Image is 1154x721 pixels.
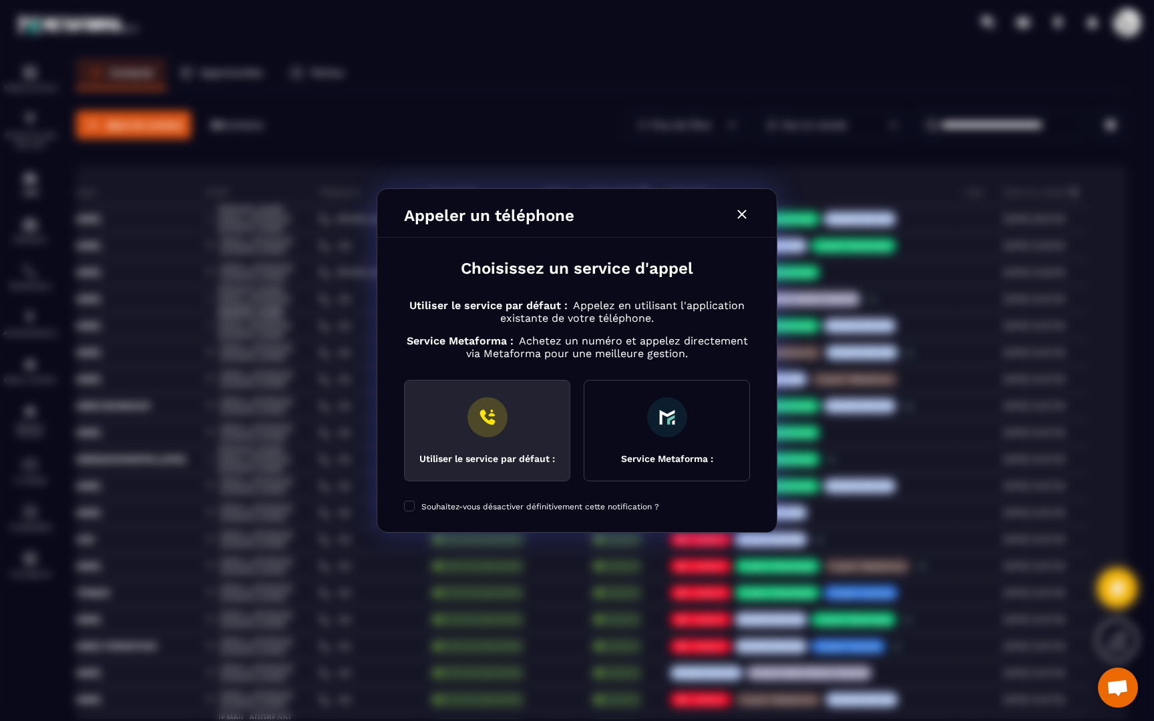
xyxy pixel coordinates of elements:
[407,334,514,347] span: Service Metaforma :
[409,299,568,312] span: Utiliser le service par défaut :
[621,453,713,464] div: Service Metaforma :
[466,334,748,360] span: Achetez un numéro et appelez directement via Metaforma pour une meilleure gestion.
[404,206,574,225] h4: Appeler un téléphone
[659,409,675,425] img: Metaforma icon
[419,453,555,464] div: Utiliser le service par défaut :
[467,397,508,437] img: Phone icon
[421,502,659,511] span: Souhaitez-vous désactiver définitivement cette notification ?
[404,258,750,279] h2: Choisissez un service d'appel
[500,299,745,324] span: Appelez en utilisant l'application existante de votre téléphone.
[1098,668,1138,708] div: Ouvrir le chat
